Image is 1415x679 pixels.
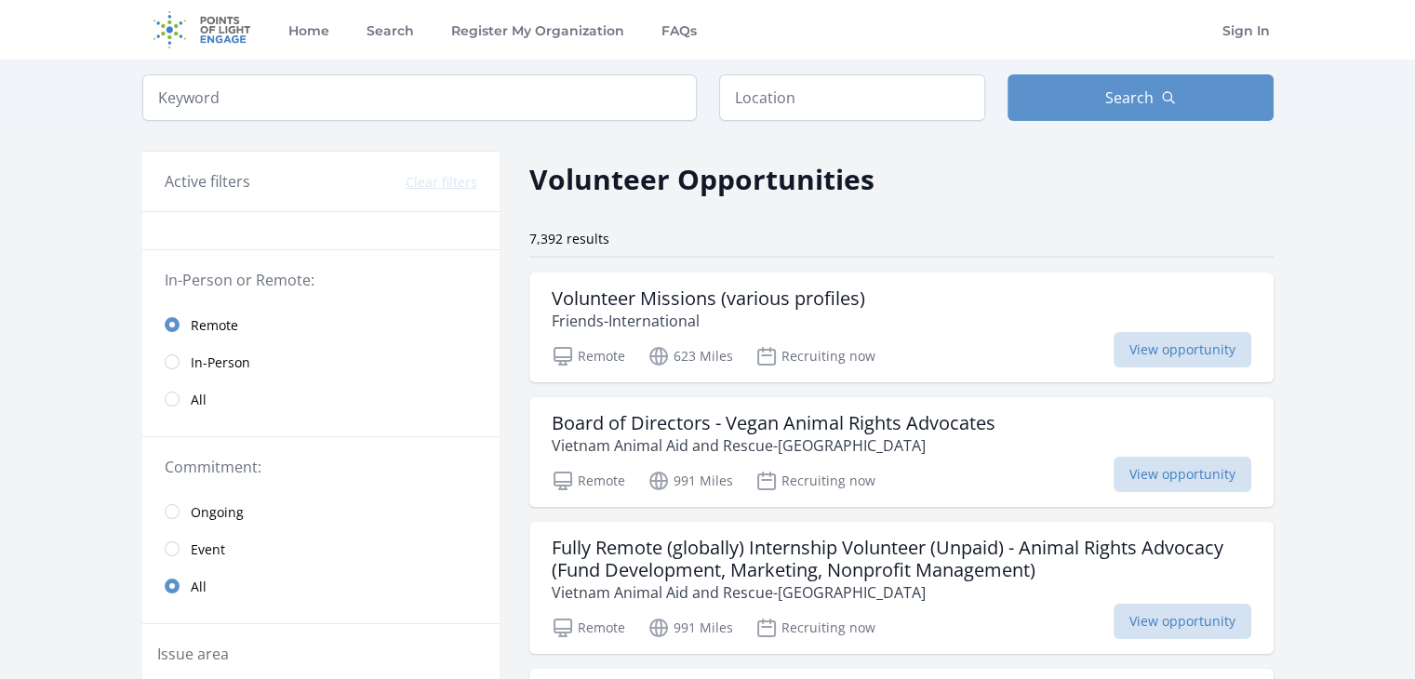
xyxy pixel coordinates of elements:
[719,74,985,121] input: Location
[165,170,250,193] h3: Active filters
[1105,87,1154,109] span: Search
[165,269,477,291] legend: In-Person or Remote:
[647,345,733,367] p: 623 Miles
[529,230,609,247] span: 7,392 results
[142,306,500,343] a: Remote
[552,581,1251,604] p: Vietnam Animal Aid and Rescue-[GEOGRAPHIC_DATA]
[755,345,875,367] p: Recruiting now
[552,310,865,332] p: Friends-International
[157,643,229,665] legend: Issue area
[647,617,733,639] p: 991 Miles
[552,617,625,639] p: Remote
[552,470,625,492] p: Remote
[165,456,477,478] legend: Commitment:
[1008,74,1274,121] button: Search
[1114,332,1251,367] span: View opportunity
[647,470,733,492] p: 991 Miles
[1114,457,1251,492] span: View opportunity
[529,397,1274,507] a: Board of Directors - Vegan Animal Rights Advocates Vietnam Animal Aid and Rescue-[GEOGRAPHIC_DATA...
[191,540,225,559] span: Event
[755,470,875,492] p: Recruiting now
[529,273,1274,382] a: Volunteer Missions (various profiles) Friends-International Remote 623 Miles Recruiting now View ...
[552,345,625,367] p: Remote
[529,158,874,200] h2: Volunteer Opportunities
[142,74,697,121] input: Keyword
[529,522,1274,654] a: Fully Remote (globally) Internship Volunteer (Unpaid) - Animal Rights Advocacy (Fund Development,...
[406,173,477,192] button: Clear filters
[191,391,207,409] span: All
[142,380,500,418] a: All
[552,412,995,434] h3: Board of Directors - Vegan Animal Rights Advocates
[142,493,500,530] a: Ongoing
[552,434,995,457] p: Vietnam Animal Aid and Rescue-[GEOGRAPHIC_DATA]
[191,578,207,596] span: All
[1114,604,1251,639] span: View opportunity
[552,537,1251,581] h3: Fully Remote (globally) Internship Volunteer (Unpaid) - Animal Rights Advocacy (Fund Development,...
[191,353,250,372] span: In-Person
[142,567,500,605] a: All
[142,530,500,567] a: Event
[191,316,238,335] span: Remote
[552,287,865,310] h3: Volunteer Missions (various profiles)
[755,617,875,639] p: Recruiting now
[191,503,244,522] span: Ongoing
[142,343,500,380] a: In-Person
